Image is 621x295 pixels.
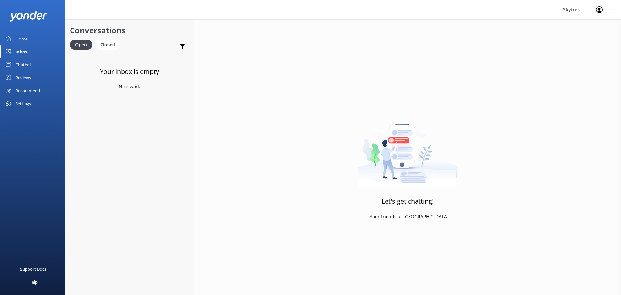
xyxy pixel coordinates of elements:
img: artwork of a man stealing a conversation from at giant smartphone [358,107,458,188]
h2: Conversations [70,24,189,37]
p: - Your friends at [GEOGRAPHIC_DATA] [367,213,449,220]
div: Chatbot [16,58,31,71]
h3: Your inbox is empty [100,66,159,77]
div: Recommend [16,84,40,97]
div: Help [28,276,38,289]
div: Home [16,32,27,45]
div: Settings [16,97,31,110]
div: Closed [95,40,120,50]
div: Reviews [16,71,31,84]
div: Support Docs [20,263,46,276]
a: Closed [95,41,123,48]
p: Nice work [119,83,140,90]
h3: Let's get chatting! [382,196,434,207]
a: Open [70,41,95,48]
div: Inbox [16,45,27,58]
div: Open [70,40,92,50]
img: yonder-white-logo.png [10,11,47,21]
